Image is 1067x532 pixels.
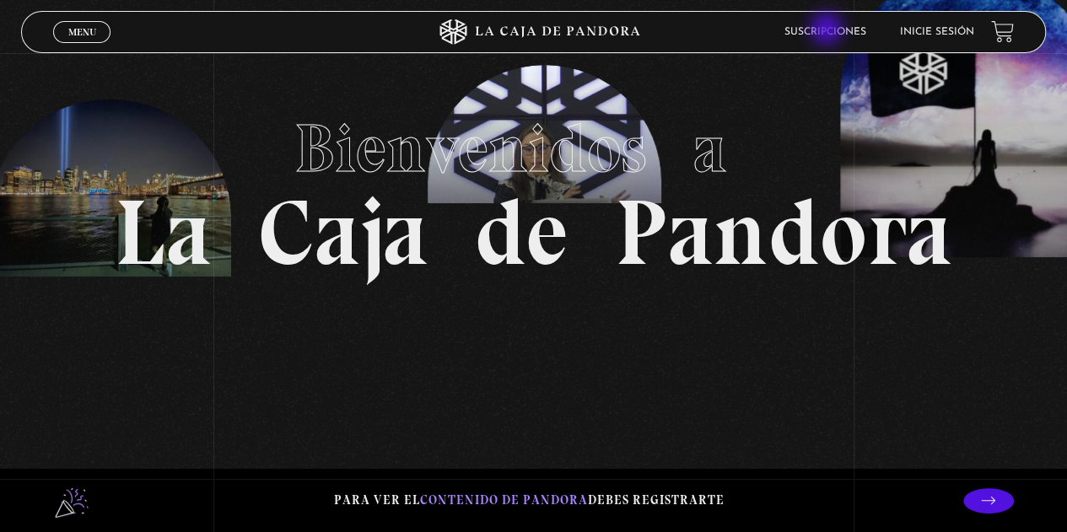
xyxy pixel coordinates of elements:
span: Menu [68,27,96,37]
span: Bienvenidos a [294,108,773,189]
a: View your shopping cart [991,20,1014,43]
a: Suscripciones [784,27,866,37]
p: Para ver el debes registrarte [334,489,725,512]
h1: La Caja de Pandora [115,94,952,279]
span: Cerrar [62,40,102,52]
span: contenido de Pandora [420,492,588,508]
a: Inicie sesión [900,27,974,37]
